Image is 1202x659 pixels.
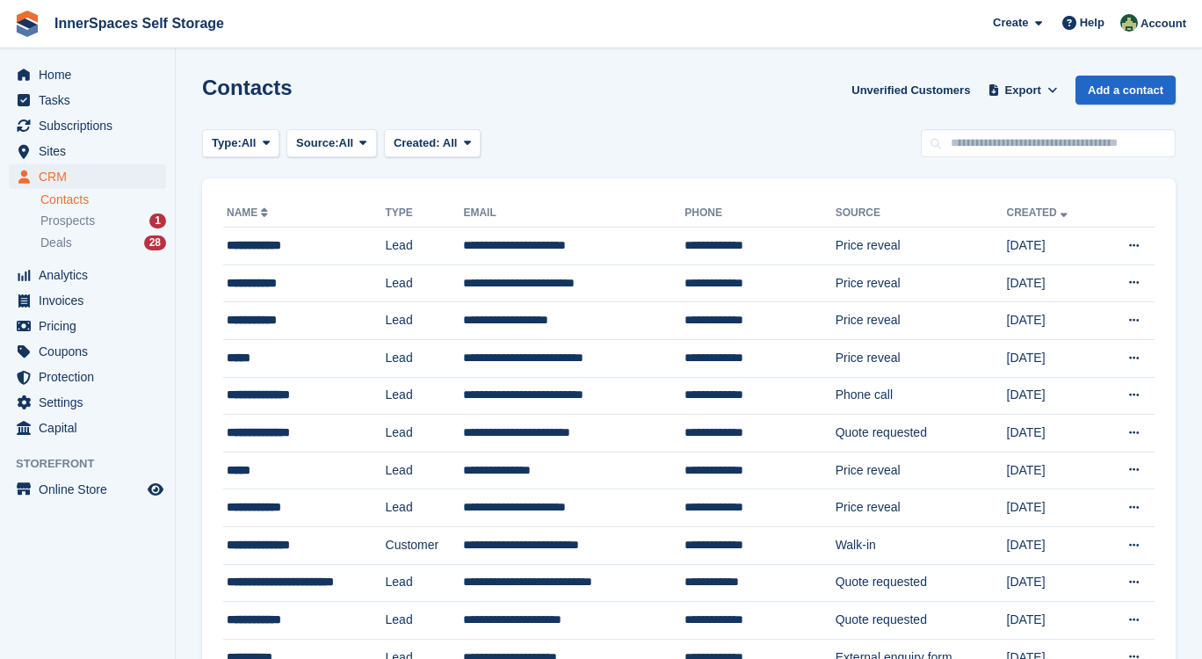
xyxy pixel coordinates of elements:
[39,113,144,138] span: Subscriptions
[1007,377,1101,415] td: [DATE]
[9,113,166,138] a: menu
[9,263,166,287] a: menu
[386,415,464,453] td: Lead
[394,136,440,149] span: Created:
[386,264,464,302] td: Lead
[836,415,1007,453] td: Quote requested
[39,263,144,287] span: Analytics
[286,129,377,158] button: Source: All
[9,477,166,502] a: menu
[39,288,144,313] span: Invoices
[1080,14,1104,32] span: Help
[39,139,144,163] span: Sites
[39,416,144,440] span: Capital
[836,602,1007,640] td: Quote requested
[1007,602,1101,640] td: [DATE]
[836,526,1007,564] td: Walk-in
[984,76,1061,105] button: Export
[40,235,72,251] span: Deals
[1007,415,1101,453] td: [DATE]
[9,62,166,87] a: menu
[1075,76,1176,105] a: Add a contact
[1120,14,1138,32] img: Paula Amey
[14,11,40,37] img: stora-icon-8386f47178a22dfd0bd8f6a31ec36ba5ce8667c1dd55bd0f319d3a0aa187defe.svg
[145,479,166,500] a: Preview store
[993,14,1028,32] span: Create
[386,602,464,640] td: Lead
[149,214,166,228] div: 1
[9,416,166,440] a: menu
[39,164,144,189] span: CRM
[9,139,166,163] a: menu
[39,62,144,87] span: Home
[844,76,977,105] a: Unverified Customers
[227,206,272,219] a: Name
[836,228,1007,265] td: Price reveal
[202,76,293,99] h1: Contacts
[39,88,144,112] span: Tasks
[836,377,1007,415] td: Phone call
[836,199,1007,228] th: Source
[386,489,464,527] td: Lead
[9,365,166,389] a: menu
[9,339,166,364] a: menu
[1007,206,1071,219] a: Created
[1005,82,1041,99] span: Export
[39,339,144,364] span: Coupons
[836,264,1007,302] td: Price reveal
[9,314,166,338] a: menu
[386,339,464,377] td: Lead
[40,212,166,230] a: Prospects 1
[9,390,166,415] a: menu
[40,213,95,229] span: Prospects
[144,235,166,250] div: 28
[1007,228,1101,265] td: [DATE]
[1007,526,1101,564] td: [DATE]
[443,136,458,149] span: All
[1007,339,1101,377] td: [DATE]
[386,452,464,489] td: Lead
[386,526,464,564] td: Customer
[47,9,231,38] a: InnerSpaces Self Storage
[836,302,1007,340] td: Price reveal
[1007,452,1101,489] td: [DATE]
[242,134,257,152] span: All
[296,134,338,152] span: Source:
[386,302,464,340] td: Lead
[40,192,166,208] a: Contacts
[386,228,464,265] td: Lead
[1007,489,1101,527] td: [DATE]
[463,199,684,228] th: Email
[1007,302,1101,340] td: [DATE]
[39,365,144,389] span: Protection
[39,477,144,502] span: Online Store
[212,134,242,152] span: Type:
[386,199,464,228] th: Type
[9,164,166,189] a: menu
[202,129,279,158] button: Type: All
[1007,264,1101,302] td: [DATE]
[40,234,166,252] a: Deals 28
[386,564,464,602] td: Lead
[386,377,464,415] td: Lead
[9,88,166,112] a: menu
[836,489,1007,527] td: Price reveal
[836,564,1007,602] td: Quote requested
[9,288,166,313] a: menu
[16,455,175,473] span: Storefront
[339,134,354,152] span: All
[684,199,835,228] th: Phone
[384,129,481,158] button: Created: All
[39,390,144,415] span: Settings
[836,452,1007,489] td: Price reveal
[1140,15,1186,33] span: Account
[1007,564,1101,602] td: [DATE]
[39,314,144,338] span: Pricing
[836,339,1007,377] td: Price reveal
